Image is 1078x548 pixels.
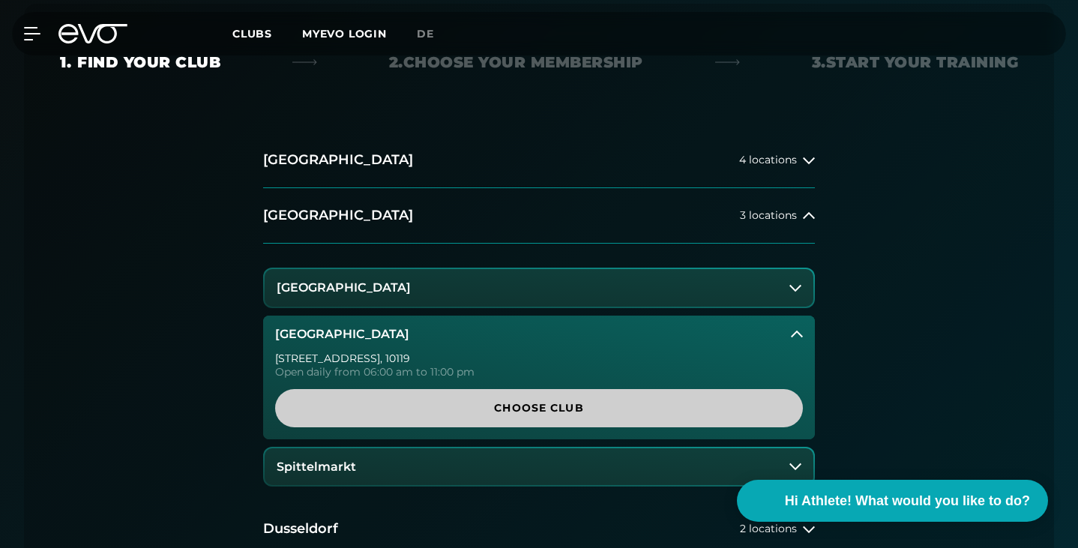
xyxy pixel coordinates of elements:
[417,27,434,40] font: de
[263,151,413,168] font: [GEOGRAPHIC_DATA]
[277,460,356,474] font: Spittelmarkt
[739,153,746,166] font: 4
[785,493,1030,508] font: Hi Athlete! What would you like to do?
[265,448,813,486] button: Spittelmarkt
[232,26,302,40] a: Clubs
[275,365,475,379] font: Open daily from 06:00 am to 11:00 pm
[263,207,413,223] font: [GEOGRAPHIC_DATA]
[740,208,746,222] font: 3
[380,352,410,365] font: , 10119
[275,389,803,427] a: Choose Club
[263,188,815,244] button: [GEOGRAPHIC_DATA]3 locations
[232,27,272,40] font: Clubs
[302,27,387,40] a: MYEVO LOGIN
[749,522,797,535] font: locations
[749,153,797,166] font: locations
[749,208,797,222] font: locations
[737,480,1048,522] button: Hi Athlete! What would you like to do?
[263,520,338,537] font: Dusseldorf
[275,352,380,365] font: [STREET_ADDRESS]
[263,133,815,188] button: [GEOGRAPHIC_DATA]4 locations
[417,25,452,43] a: de
[277,280,411,295] font: [GEOGRAPHIC_DATA]
[263,316,815,353] button: [GEOGRAPHIC_DATA]
[494,401,583,415] font: Choose Club
[275,327,409,341] font: [GEOGRAPHIC_DATA]
[265,269,813,307] button: [GEOGRAPHIC_DATA]
[740,522,746,535] font: 2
